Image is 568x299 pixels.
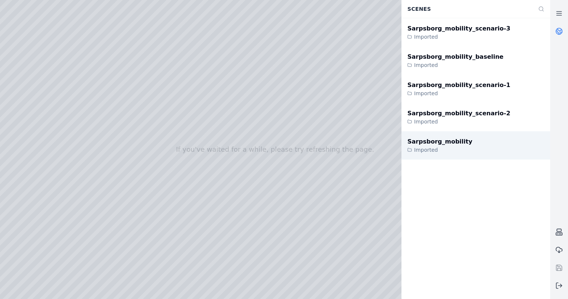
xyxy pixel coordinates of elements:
div: Imported [407,61,503,69]
div: Imported [407,118,510,125]
div: Imported [407,146,472,154]
div: Sarpsborg_mobility_scenario-2 [407,109,510,118]
div: Imported [407,33,510,41]
div: Sarpsborg_mobility_scenario-1 [407,81,510,90]
div: Sarpsborg_mobility_scenario-3 [407,24,510,33]
div: Sarpsborg_mobility_baseline [407,52,503,61]
div: Sarpsborg_mobility [407,137,472,146]
div: Imported [407,90,510,97]
div: Scenes [403,2,534,16]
